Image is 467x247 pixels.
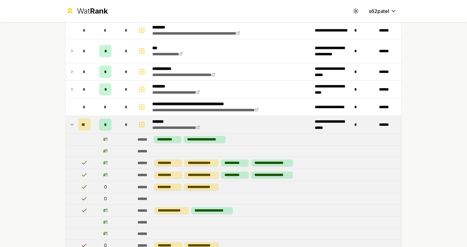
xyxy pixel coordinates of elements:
[103,160,107,166] div: # 1
[103,172,107,178] div: # 1
[369,7,389,15] span: s62patel
[364,6,402,17] button: s62patel
[65,6,108,16] a: WatRank
[103,136,107,143] div: # 1
[77,6,108,16] div: Wat
[103,219,107,225] div: # 1
[103,148,107,154] div: # 1
[103,231,107,237] div: # 1
[93,181,118,193] td: 0
[93,193,118,204] td: 0
[90,6,108,15] span: Rank
[103,207,107,214] div: # 1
